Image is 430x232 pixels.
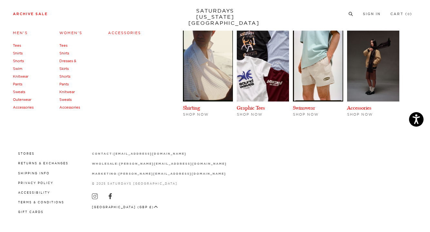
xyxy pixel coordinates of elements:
a: Swim [13,66,22,71]
a: Pants [13,82,22,86]
p: © 2025 Saturdays [GEOGRAPHIC_DATA] [92,181,227,186]
a: [PERSON_NAME][EMAIL_ADDRESS][DOMAIN_NAME] [118,172,226,175]
a: Graphic Tees [237,105,265,111]
strong: wholesale: [92,162,119,165]
strong: contact: [92,152,114,155]
a: Archive Sale [13,12,48,16]
a: Outerwear [13,97,31,102]
a: Knitwear [13,74,28,79]
a: Swimwear [293,105,315,111]
a: Men's [13,31,28,35]
a: [PERSON_NAME][EMAIL_ADDRESS][DOMAIN_NAME] [119,162,226,165]
a: Sweats [59,97,72,102]
strong: marketing: [92,172,119,175]
a: Privacy Policy [18,181,53,185]
small: 0 [407,13,410,16]
a: Accessories [13,105,34,110]
a: Shirts [59,51,69,55]
a: Shirting [183,105,200,111]
a: Accessories [59,105,80,110]
a: Shirts [13,51,23,55]
a: Shorts [59,74,70,79]
a: Tees [13,43,21,48]
button: [GEOGRAPHIC_DATA] (GBP £) [92,205,158,209]
a: Accessibility [18,191,50,194]
a: Terms & Conditions [18,200,64,204]
a: SATURDAYS[US_STATE][GEOGRAPHIC_DATA] [188,8,242,26]
a: Tees [59,43,67,48]
a: Shipping Info [18,171,50,175]
a: Accessories [347,105,371,111]
a: Sweats [13,90,25,94]
a: Dresses & Skirts [59,59,76,71]
a: Accessories [108,31,141,35]
a: Women's [59,31,82,35]
a: Stores [18,152,35,155]
a: Pants [59,82,69,86]
a: Shorts [13,59,24,63]
a: Knitwear [59,90,75,94]
a: Gift Cards [18,210,44,214]
a: Returns & Exchanges [18,161,68,165]
a: Cart (0) [390,12,412,16]
a: [EMAIL_ADDRESS][DOMAIN_NAME] [114,152,186,155]
a: Sign In [363,12,381,16]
